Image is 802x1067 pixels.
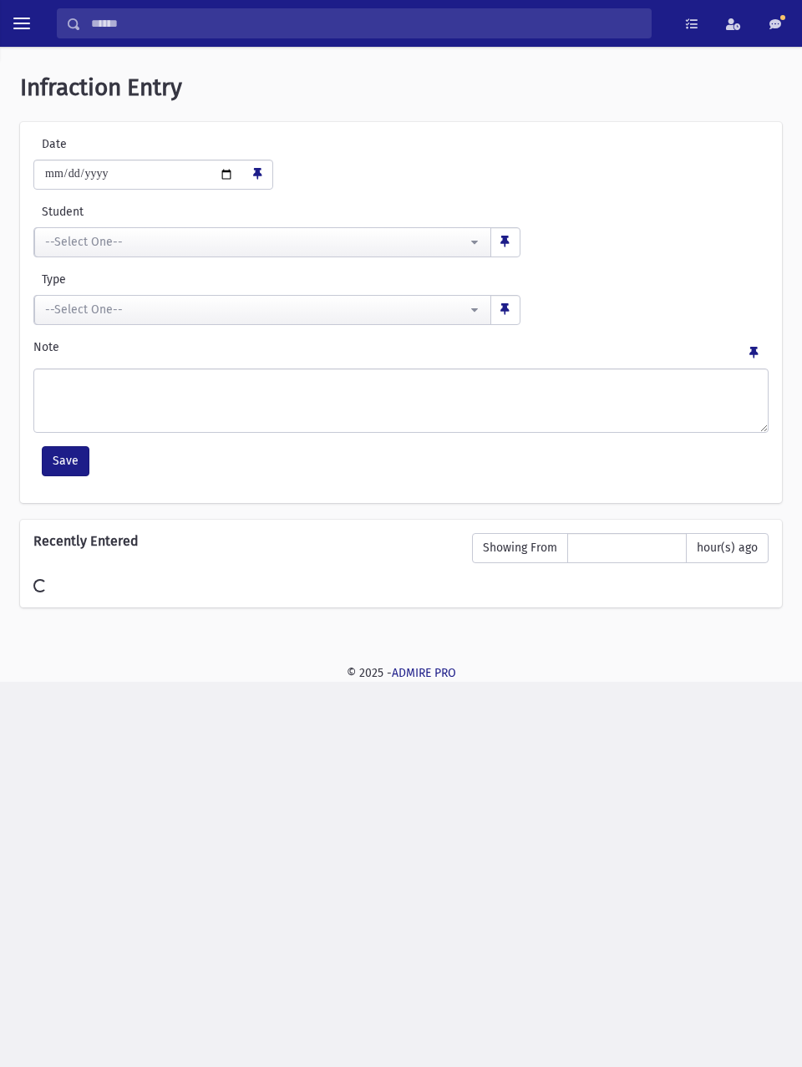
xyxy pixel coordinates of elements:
[392,666,456,680] a: ADMIRE PRO
[45,233,467,251] div: --Select One--
[20,74,182,101] span: Infraction Entry
[34,295,491,325] button: --Select One--
[81,8,651,38] input: Search
[33,533,455,549] h6: Recently Entered
[33,135,114,153] label: Date
[7,8,37,38] button: toggle menu
[33,203,358,221] label: Student
[33,271,277,288] label: Type
[13,664,789,682] div: © 2025 -
[45,301,467,318] div: --Select One--
[472,533,568,563] span: Showing From
[33,338,59,362] label: Note
[42,446,89,476] button: Save
[686,533,769,563] span: hour(s) ago
[34,227,491,257] button: --Select One--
